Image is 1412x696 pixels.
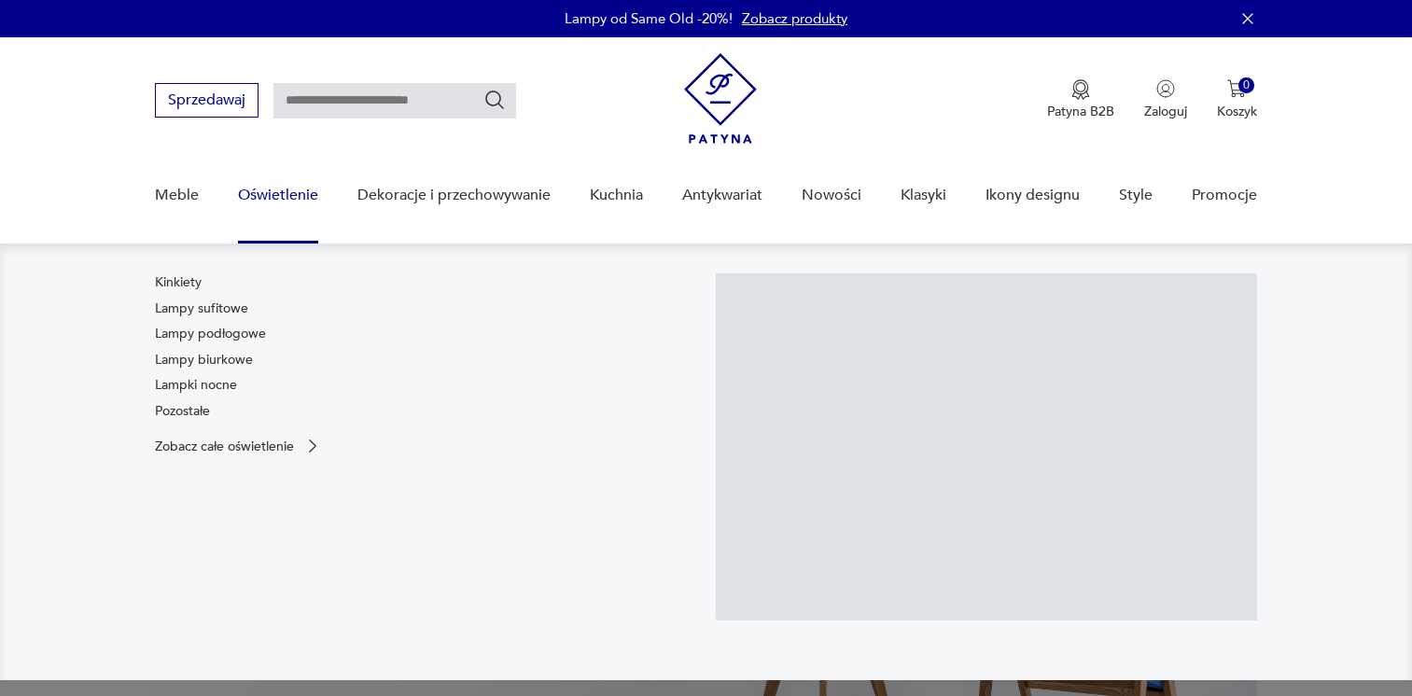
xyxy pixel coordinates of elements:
[590,160,643,231] a: Kuchnia
[742,9,847,28] a: Zobacz produkty
[155,83,259,118] button: Sprzedawaj
[155,440,294,452] p: Zobacz całe oświetlenie
[155,351,253,369] a: Lampy biurkowe
[1156,79,1175,98] img: Ikonka użytkownika
[155,160,199,231] a: Meble
[1217,103,1257,120] p: Koszyk
[1047,79,1114,120] button: Patyna B2B
[483,89,506,111] button: Szukaj
[238,160,318,231] a: Oświetlenie
[155,325,266,343] a: Lampy podłogowe
[155,437,322,455] a: Zobacz całe oświetlenie
[155,376,237,395] a: Lampki nocne
[1071,79,1090,100] img: Ikona medalu
[155,299,248,318] a: Lampy sufitowe
[1144,103,1187,120] p: Zaloguj
[682,160,762,231] a: Antykwariat
[1047,103,1114,120] p: Patyna B2B
[357,160,551,231] a: Dekoracje i przechowywanie
[1192,160,1257,231] a: Promocje
[901,160,946,231] a: Klasyki
[684,53,757,144] img: Patyna - sklep z meblami i dekoracjami vintage
[155,95,259,108] a: Sprzedawaj
[1119,160,1153,231] a: Style
[1217,79,1257,120] button: 0Koszyk
[1144,79,1187,120] button: Zaloguj
[986,160,1080,231] a: Ikony designu
[155,273,202,292] a: Kinkiety
[802,160,861,231] a: Nowości
[1047,79,1114,120] a: Ikona medaluPatyna B2B
[565,9,733,28] p: Lampy od Same Old -20%!
[1238,77,1254,93] div: 0
[155,402,210,421] a: Pozostałe
[1227,79,1246,98] img: Ikona koszyka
